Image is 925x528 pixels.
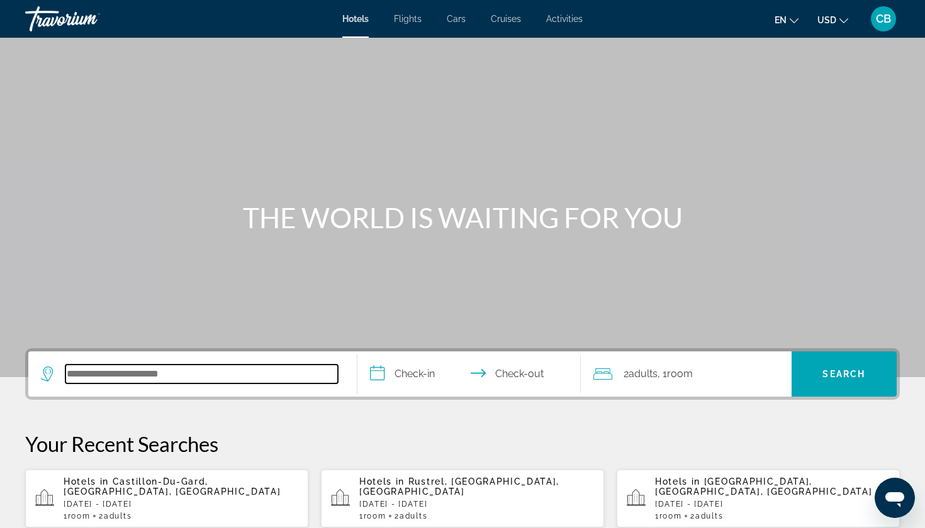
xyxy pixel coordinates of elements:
span: Adults [629,368,658,380]
button: Hotels in [GEOGRAPHIC_DATA], [GEOGRAPHIC_DATA], [GEOGRAPHIC_DATA][DATE] - [DATE]1Room2Adults [617,469,900,528]
button: User Menu [867,6,900,32]
a: Activities [546,14,583,24]
span: 2 [99,512,132,520]
span: 2 [624,365,658,383]
button: Search [792,351,897,397]
span: 1 [359,512,386,520]
span: Search [822,369,865,379]
h1: THE WORLD IS WAITING FOR YOU [227,201,698,234]
span: en [775,15,787,25]
button: Change language [775,11,799,29]
span: 1 [64,512,90,520]
span: Rustrel, [GEOGRAPHIC_DATA], [GEOGRAPHIC_DATA] [359,476,559,497]
button: Hotels in Rustrel, [GEOGRAPHIC_DATA], [GEOGRAPHIC_DATA][DATE] - [DATE]1Room2Adults [321,469,604,528]
span: Room [364,512,386,520]
span: , 1 [658,365,693,383]
a: Cars [447,14,466,24]
button: Select check in and out date [357,351,581,397]
span: Room [659,512,682,520]
a: Travorium [25,3,151,35]
span: 2 [395,512,427,520]
span: Adults [400,512,427,520]
iframe: Bouton de lancement de la fenêtre de messagerie [875,478,915,518]
div: Search widget [28,351,897,397]
span: USD [817,15,836,25]
p: [DATE] - [DATE] [64,500,298,509]
span: Adults [104,512,132,520]
button: Hotels in Castillon-Du-Gard, [GEOGRAPHIC_DATA], [GEOGRAPHIC_DATA][DATE] - [DATE]1Room2Adults [25,469,308,528]
span: [GEOGRAPHIC_DATA], [GEOGRAPHIC_DATA], [GEOGRAPHIC_DATA] [655,476,872,497]
a: Flights [394,14,422,24]
p: Your Recent Searches [25,431,900,456]
button: Travelers: 2 adults, 0 children [581,351,792,397]
a: Cruises [491,14,521,24]
span: CB [876,13,891,25]
p: [DATE] - [DATE] [655,500,890,509]
span: Hotels in [64,476,109,487]
p: [DATE] - [DATE] [359,500,594,509]
span: Hotels in [359,476,405,487]
span: Castillon-Du-Gard, [GEOGRAPHIC_DATA], [GEOGRAPHIC_DATA] [64,476,281,497]
span: 1 [655,512,681,520]
span: Room [68,512,91,520]
span: 2 [690,512,723,520]
a: Hotels [342,14,369,24]
input: Search hotel destination [65,365,338,383]
span: Hotels in [655,476,700,487]
span: Room [667,368,693,380]
span: Adults [695,512,723,520]
button: Change currency [817,11,848,29]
